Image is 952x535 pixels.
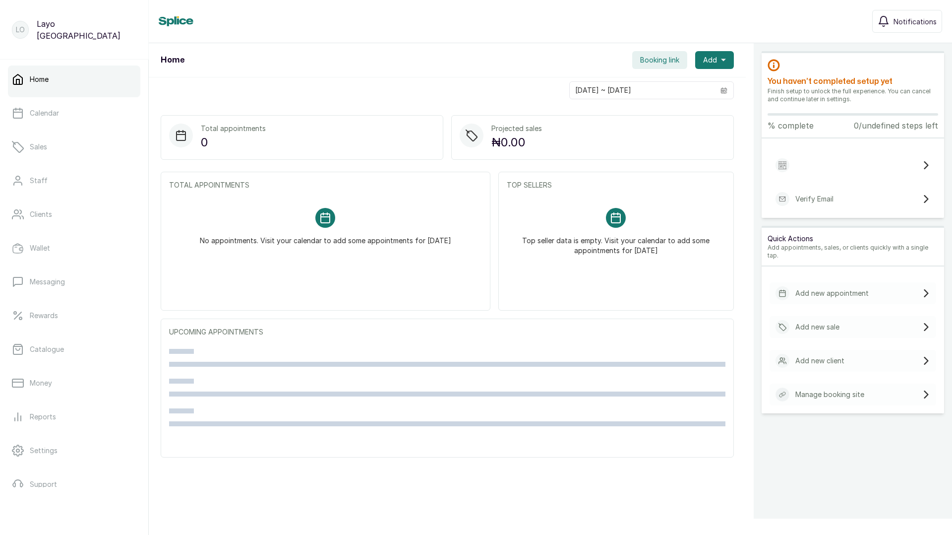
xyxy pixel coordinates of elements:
[30,412,56,422] p: Reports
[491,134,542,151] p: ₦0.00
[30,176,48,186] p: Staff
[8,133,140,161] a: Sales
[201,134,266,151] p: 0
[8,234,140,262] a: Wallet
[8,403,140,431] a: Reports
[30,277,65,287] p: Messaging
[8,437,140,465] a: Settings
[703,55,717,65] span: Add
[30,142,47,152] p: Sales
[30,311,58,321] p: Rewards
[30,344,64,354] p: Catalogue
[8,66,140,93] a: Home
[8,167,140,195] a: Staff
[16,25,25,35] p: LO
[37,18,136,42] p: Layo [GEOGRAPHIC_DATA]
[201,124,266,134] p: Total appointments
[169,327,725,337] p: UPCOMING APPOINTMENTS
[768,234,938,244] p: Quick Actions
[30,209,52,219] p: Clients
[30,243,50,253] p: Wallet
[30,479,57,489] p: Support
[570,82,714,99] input: Select date
[795,194,833,204] p: Verify Email
[640,55,679,65] span: Booking link
[768,75,938,87] h2: You haven’t completed setup yet
[893,16,937,27] span: Notifications
[30,378,52,388] p: Money
[768,87,938,103] p: Finish setup to unlock the full experience. You can cancel and continue later in settings.
[519,228,714,256] p: Top seller data is empty. Visit your calendar to add some appointments for [DATE]
[8,302,140,330] a: Rewards
[8,201,140,228] a: Clients
[720,87,727,94] svg: calendar
[169,180,482,190] p: TOTAL APPOINTMENTS
[632,51,687,69] button: Booking link
[8,268,140,296] a: Messaging
[8,99,140,127] a: Calendar
[872,10,942,33] button: Notifications
[8,335,140,363] a: Catalogue
[854,120,938,132] p: 0/undefined steps left
[795,356,844,366] p: Add new client
[795,288,869,298] p: Add new appointment
[795,322,839,332] p: Add new sale
[30,446,58,456] p: Settings
[507,180,725,190] p: TOP SELLERS
[768,244,938,260] p: Add appointments, sales, or clients quickly with a single tap.
[8,369,140,397] a: Money
[161,54,184,66] h1: Home
[695,51,734,69] button: Add
[200,228,451,246] p: No appointments. Visit your calendar to add some appointments for [DATE]
[491,124,542,134] p: Projected sales
[8,470,140,498] a: Support
[768,120,814,132] p: % complete
[30,108,59,118] p: Calendar
[30,74,49,84] p: Home
[795,390,864,400] p: Manage booking site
